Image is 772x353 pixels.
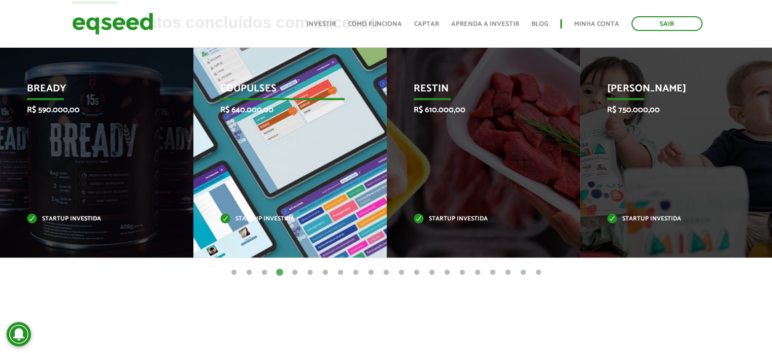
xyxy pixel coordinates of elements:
a: Aprenda a investir [451,21,519,27]
button: 6 of 21 [305,268,315,278]
button: 15 of 21 [442,268,452,278]
p: Startup investida [607,216,732,222]
button: 13 of 21 [412,268,422,278]
button: 21 of 21 [533,268,544,278]
p: R$ 590.000,00 [27,105,152,115]
p: Restin [414,83,539,100]
a: Minha conta [574,21,619,27]
button: 2 of 21 [244,268,254,278]
a: Sair [631,16,702,31]
button: 18 of 21 [488,268,498,278]
p: R$ 610.000,00 [414,105,539,115]
p: R$ 640.000,00 [220,105,345,115]
p: Edupulses [220,83,345,100]
a: Como funciona [348,21,402,27]
p: Startup investida [414,216,539,222]
button: 14 of 21 [427,268,437,278]
a: Investir [307,21,336,27]
p: Startup investida [27,216,152,222]
button: 3 of 21 [259,268,270,278]
p: Startup investida [220,216,345,222]
button: 4 of 21 [275,268,285,278]
button: 9 of 21 [351,268,361,278]
a: Blog [531,21,548,27]
button: 17 of 21 [473,268,483,278]
button: 19 of 21 [503,268,513,278]
button: 11 of 21 [381,268,391,278]
button: 7 of 21 [320,268,330,278]
p: Bready [27,83,152,100]
button: 10 of 21 [366,268,376,278]
button: 12 of 21 [396,268,407,278]
a: Captar [414,21,439,27]
p: [PERSON_NAME] [607,83,732,100]
button: 20 of 21 [518,268,528,278]
button: 8 of 21 [335,268,346,278]
p: R$ 750.000,00 [607,105,732,115]
button: 5 of 21 [290,268,300,278]
img: EqSeed [72,10,153,37]
button: 1 of 21 [229,268,239,278]
button: 16 of 21 [457,268,467,278]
